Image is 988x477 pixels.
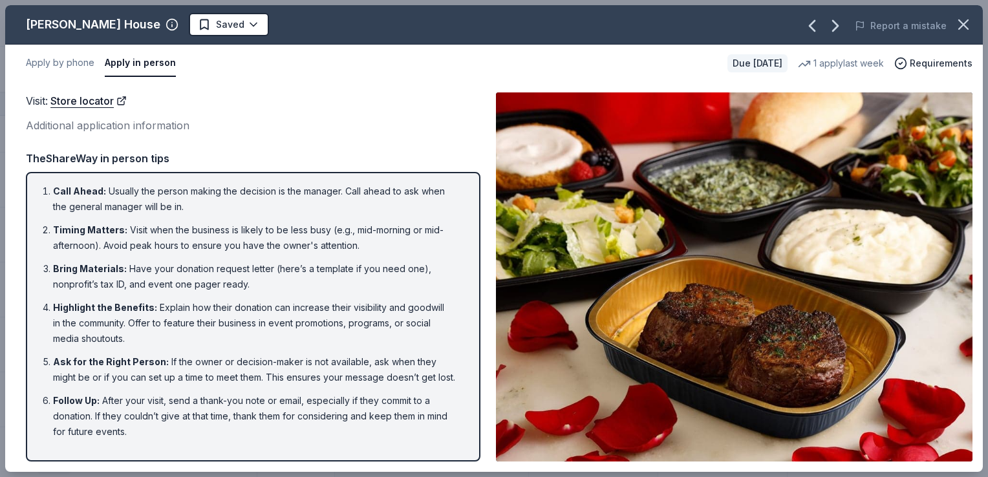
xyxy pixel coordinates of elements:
div: [PERSON_NAME] House [26,14,160,35]
button: Requirements [894,56,972,71]
span: Requirements [910,56,972,71]
div: Visit : [26,92,480,109]
div: Additional application information [26,117,480,134]
div: TheShareWay in person tips [26,150,480,167]
button: Apply in person [105,50,176,77]
div: 1 apply last week [798,56,884,71]
span: Timing Matters : [53,224,127,235]
li: Have your donation request letter (here’s a template if you need one), nonprofit’s tax ID, and ev... [53,261,461,292]
span: Follow Up : [53,395,100,406]
div: Due [DATE] [727,54,788,72]
li: After your visit, send a thank-you note or email, especially if they commit to a donation. If the... [53,393,461,440]
span: Bring Materials : [53,263,127,274]
button: Apply by phone [26,50,94,77]
button: Saved [189,13,269,36]
li: Explain how their donation can increase their visibility and goodwill in the community. Offer to ... [53,300,461,346]
span: Saved [216,17,244,32]
span: Ask for the Right Person : [53,356,169,367]
button: Report a mistake [855,18,947,34]
img: Image for Ruth's Chris Steak House [496,92,972,461]
li: If the owner or decision-maker is not available, ask when they might be or if you can set up a ti... [53,354,461,385]
a: Store locator [50,92,127,109]
span: Call Ahead : [53,185,106,196]
li: Visit when the business is likely to be less busy (e.g., mid-morning or mid-afternoon). Avoid pea... [53,222,461,253]
span: Highlight the Benefits : [53,302,157,313]
li: Usually the person making the decision is the manager. Call ahead to ask when the general manager... [53,184,461,215]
